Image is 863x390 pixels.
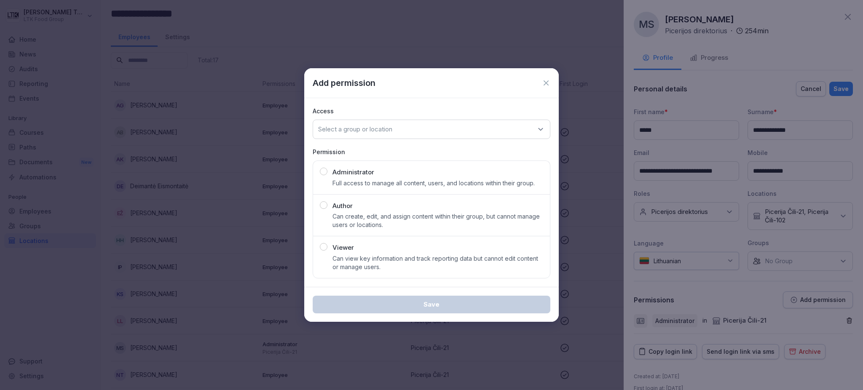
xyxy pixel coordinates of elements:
p: Select a group or location [318,125,392,134]
p: Access [313,107,550,115]
button: Save [313,296,550,313]
p: Administrator [332,168,374,177]
p: Can create, edit, and assign content within their group, but cannot manage users or locations. [332,212,543,229]
p: Add permission [313,77,375,89]
p: Full access to manage all content, users, and locations within their group. [332,179,535,187]
p: Can view key information and track reporting data but cannot edit content or manage users. [332,254,543,271]
p: Viewer [332,243,354,253]
div: Save [319,300,544,309]
p: Permission [313,147,550,156]
p: Author [332,201,353,211]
